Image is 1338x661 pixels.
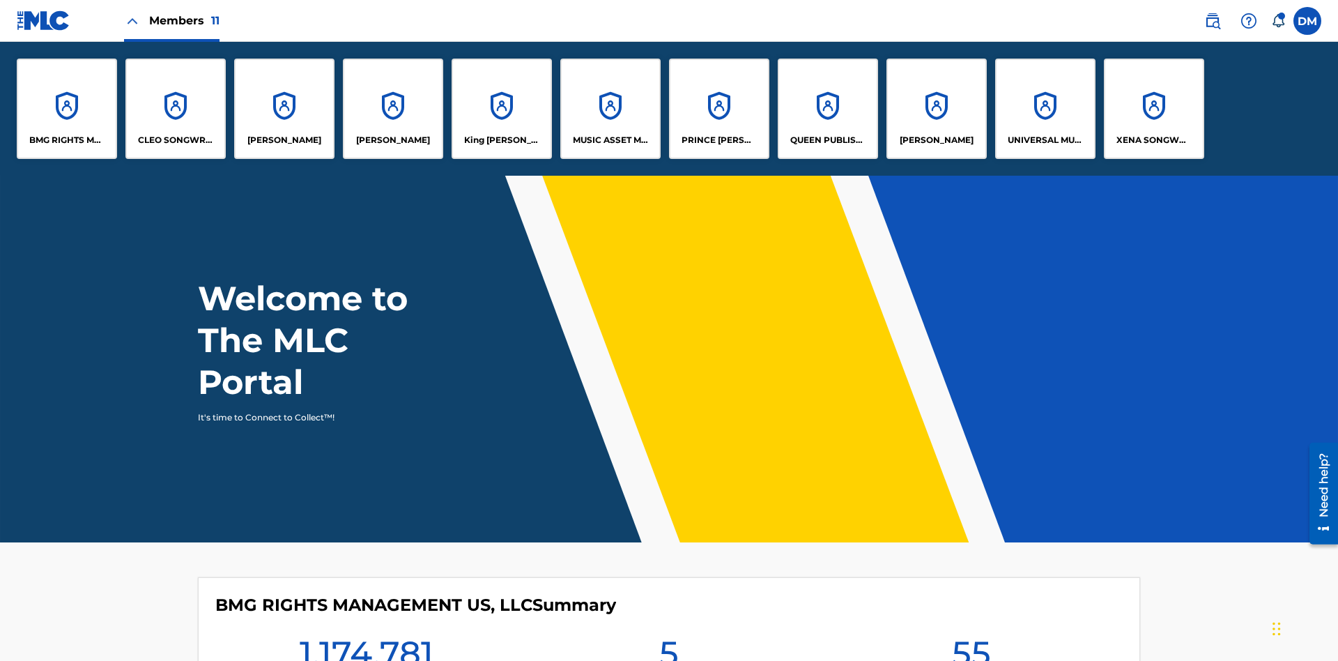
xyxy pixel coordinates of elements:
div: Notifications [1271,14,1285,28]
div: User Menu [1293,7,1321,35]
a: AccountsXENA SONGWRITER [1104,59,1204,159]
a: AccountsUNIVERSAL MUSIC PUB GROUP [995,59,1095,159]
a: Accounts[PERSON_NAME] [886,59,987,159]
p: King McTesterson [464,134,540,146]
p: PRINCE MCTESTERSON [682,134,758,146]
img: search [1204,13,1221,29]
div: Help [1235,7,1263,35]
a: AccountsBMG RIGHTS MANAGEMENT US, LLC [17,59,117,159]
img: Close [124,13,141,29]
a: AccountsCLEO SONGWRITER [125,59,226,159]
a: AccountsMUSIC ASSET MANAGEMENT (MAM) [560,59,661,159]
p: EYAMA MCSINGER [356,134,430,146]
p: RONALD MCTESTERSON [900,134,974,146]
h4: BMG RIGHTS MANAGEMENT US, LLC [215,595,616,616]
div: Drag [1272,608,1281,650]
p: UNIVERSAL MUSIC PUB GROUP [1008,134,1084,146]
a: AccountsPRINCE [PERSON_NAME] [669,59,769,159]
p: It's time to Connect to Collect™! [198,411,440,424]
p: BMG RIGHTS MANAGEMENT US, LLC [29,134,105,146]
a: Accounts[PERSON_NAME] [343,59,443,159]
a: Public Search [1199,7,1226,35]
p: CLEO SONGWRITER [138,134,214,146]
img: MLC Logo [17,10,70,31]
p: MUSIC ASSET MANAGEMENT (MAM) [573,134,649,146]
a: AccountsKing [PERSON_NAME] [452,59,552,159]
a: Accounts[PERSON_NAME] [234,59,334,159]
p: QUEEN PUBLISHA [790,134,866,146]
iframe: Resource Center [1299,437,1338,552]
a: AccountsQUEEN PUBLISHA [778,59,878,159]
iframe: Chat Widget [1268,594,1338,661]
p: XENA SONGWRITER [1116,134,1192,146]
h1: Welcome to The MLC Portal [198,278,459,403]
span: Members [149,13,220,29]
img: help [1240,13,1257,29]
span: 11 [211,14,220,27]
p: ELVIS COSTELLO [247,134,321,146]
